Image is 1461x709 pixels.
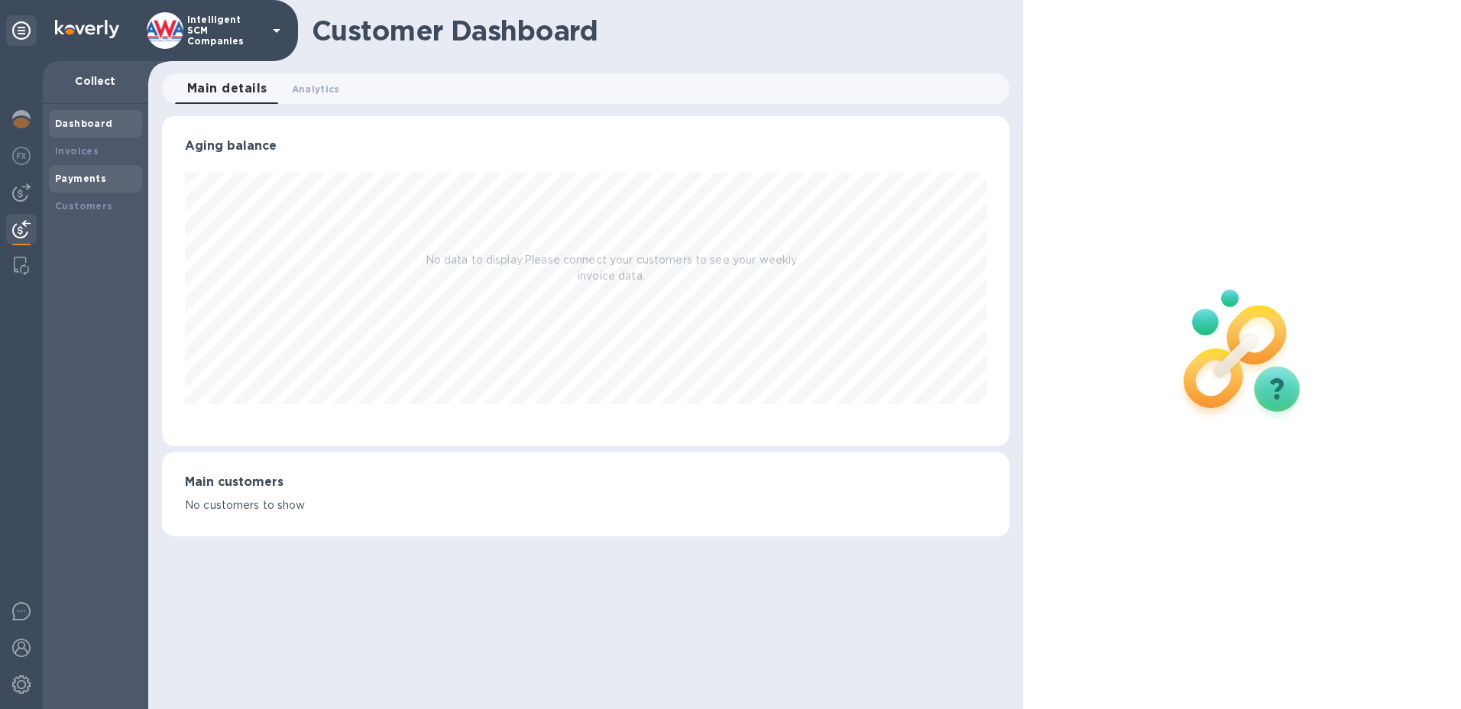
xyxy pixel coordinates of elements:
[187,78,267,99] span: Main details
[187,15,264,47] p: Intelligent SCM Companies
[55,73,136,89] p: Collect
[55,20,119,38] img: Logo
[6,15,37,46] div: Unpin categories
[55,118,113,129] b: Dashboard
[55,173,106,184] b: Payments
[292,81,340,97] span: Analytics
[55,200,113,212] b: Customers
[185,497,986,513] p: No customers to show
[55,145,99,157] b: Invoices
[12,147,31,165] img: Foreign exchange
[185,139,986,154] h3: Aging balance
[185,475,986,490] h3: Main customers
[312,15,999,47] h1: Customer Dashboard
